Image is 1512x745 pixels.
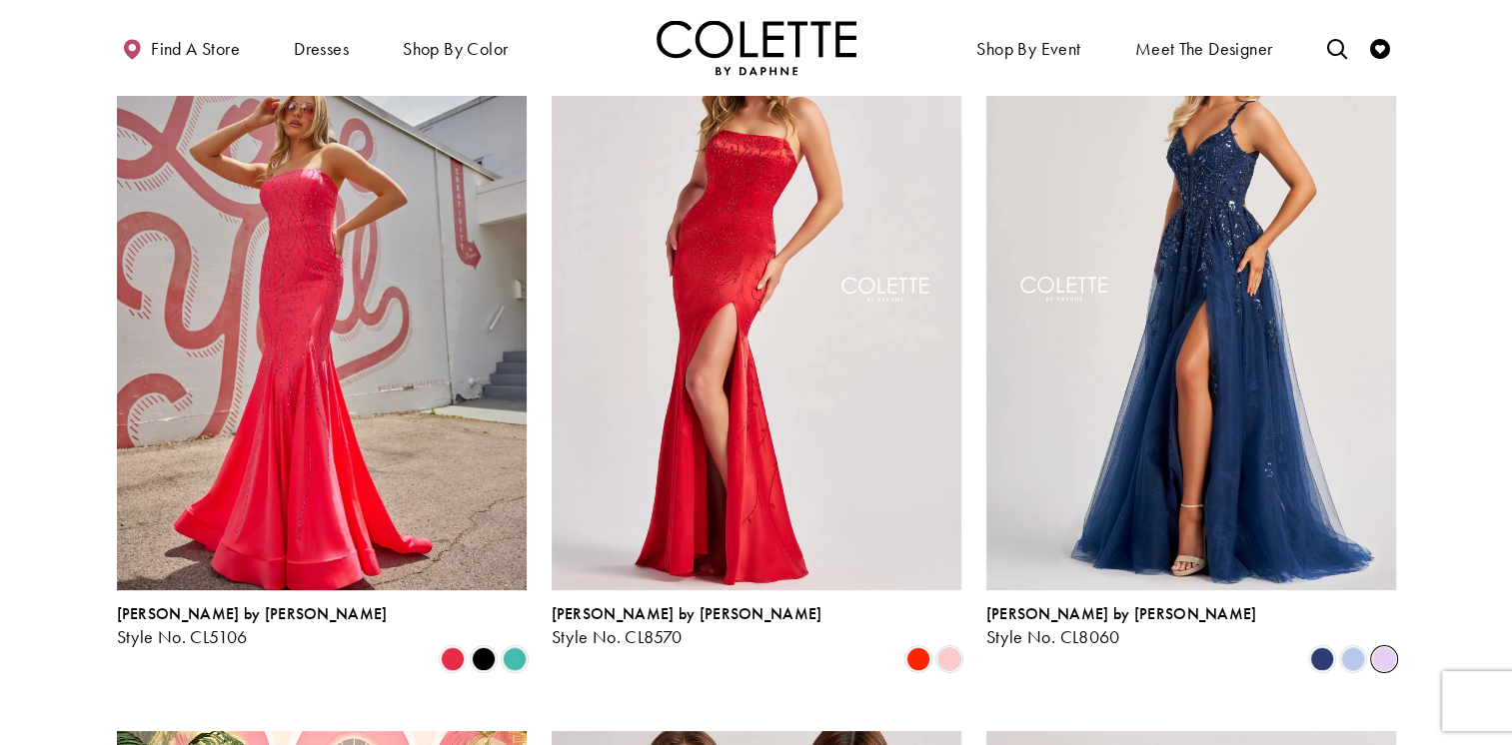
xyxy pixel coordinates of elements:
div: Colette by Daphne Style No. CL8570 [552,605,822,647]
span: Shop by color [398,20,513,75]
span: Shop By Event [976,39,1080,59]
span: Dresses [294,39,349,59]
i: Navy Blue [1310,647,1334,671]
a: Toggle search [1321,20,1351,75]
span: Find a store [151,39,240,59]
a: Find a store [117,20,245,75]
a: Meet the designer [1130,20,1278,75]
span: [PERSON_NAME] by [PERSON_NAME] [117,603,388,624]
img: Colette by Daphne [657,20,856,75]
span: Style No. CL5106 [117,625,248,648]
span: Style No. CL8060 [986,625,1120,648]
span: [PERSON_NAME] by [PERSON_NAME] [552,603,822,624]
i: Lilac [1372,647,1396,671]
i: Bluebell [1341,647,1365,671]
span: Shop By Event [971,20,1085,75]
span: Style No. CL8570 [552,625,683,648]
span: Meet the designer [1135,39,1273,59]
div: Colette by Daphne Style No. CL5106 [117,605,388,647]
a: Check Wishlist [1365,20,1395,75]
span: [PERSON_NAME] by [PERSON_NAME] [986,603,1257,624]
i: Scarlet [906,647,930,671]
i: Turquoise [503,647,527,671]
div: Colette by Daphne Style No. CL8060 [986,605,1257,647]
i: Ice Pink [937,647,961,671]
i: Black [472,647,496,671]
span: Shop by color [403,39,508,59]
i: Strawberry [441,647,465,671]
a: Visit Home Page [657,20,856,75]
span: Dresses [289,20,354,75]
